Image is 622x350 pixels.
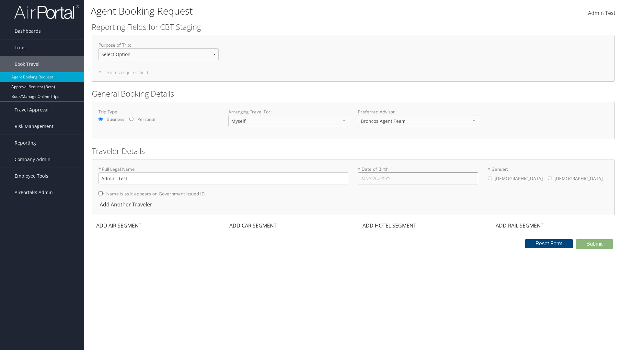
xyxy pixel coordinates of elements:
span: Book Travel [15,56,40,72]
label: Personal [137,116,155,122]
div: ADD RAIL SEGMENT [491,222,547,229]
input: * Name is as it appears on Government issued ID. [98,191,103,195]
label: [DEMOGRAPHIC_DATA] [555,172,603,185]
span: Admin Test [588,9,616,17]
a: Admin Test [588,3,616,23]
span: Travel Approval [15,102,49,118]
label: Business [107,116,124,122]
label: Arranging Travel For: [228,109,349,115]
div: ADD HOTEL SEGMENT [358,222,420,229]
input: * Gender:[DEMOGRAPHIC_DATA][DEMOGRAPHIC_DATA] [488,176,492,180]
input: * Date of Birth: [358,172,478,184]
h5: * Denotes required field [98,70,608,75]
label: * Full Legal Name [98,166,348,184]
h1: Agent Booking Request [91,4,441,18]
div: Add Another Traveler [98,201,155,208]
label: * Name is as it appears on Government issued ID. [98,188,206,200]
label: * Date of Birth: [358,166,478,184]
div: ADD CAR SEGMENT [225,222,280,229]
span: Dashboards [15,23,41,39]
button: Reset Form [525,239,573,248]
span: Company Admin [15,151,51,168]
span: Reporting [15,135,36,151]
button: Submit [576,239,613,249]
h2: Reporting Fields for CBT Staging [92,21,615,32]
input: * Gender:[DEMOGRAPHIC_DATA][DEMOGRAPHIC_DATA] [548,176,552,180]
label: Purpose of Trip : [98,42,219,65]
img: airportal-logo.png [14,4,79,19]
span: Risk Management [15,118,53,134]
label: Preferred Advisor [358,109,478,115]
input: * Full Legal Name [98,172,348,184]
select: Purpose of Trip: [98,48,219,60]
h2: Traveler Details [92,146,615,157]
h2: General Booking Details [92,88,615,99]
label: [DEMOGRAPHIC_DATA] [495,172,543,185]
label: Trip Type: [98,109,219,115]
span: Trips [15,40,26,56]
label: * Gender: [488,166,608,185]
div: ADD AIR SEGMENT [92,222,145,229]
span: AirPortal® Admin [15,184,53,201]
span: Employee Tools [15,168,48,184]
